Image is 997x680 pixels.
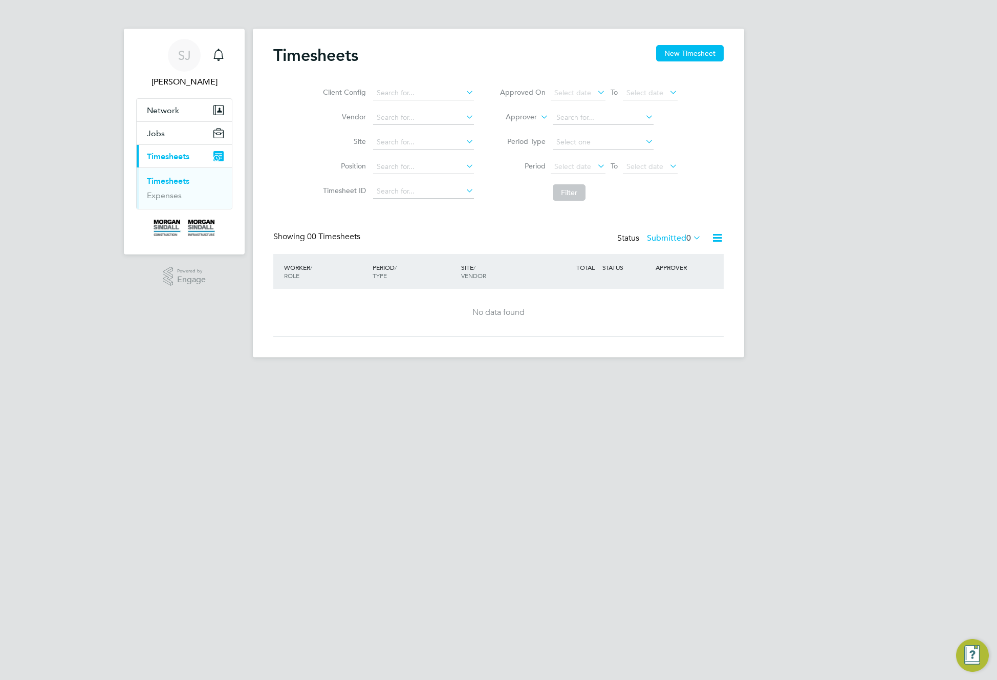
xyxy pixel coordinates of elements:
[395,263,397,271] span: /
[307,231,360,242] span: 00 Timesheets
[284,307,713,318] div: No data found
[626,88,663,97] span: Select date
[653,258,706,277] div: APPROVER
[956,639,989,672] button: Engage Resource Center
[608,86,621,99] span: To
[554,88,591,97] span: Select date
[320,88,366,97] label: Client Config
[137,167,232,209] div: Timesheets
[373,184,474,199] input: Search for...
[137,122,232,144] button: Jobs
[473,263,475,271] span: /
[553,135,654,150] input: Select one
[373,135,474,150] input: Search for...
[373,111,474,125] input: Search for...
[281,258,370,285] div: WORKER
[147,105,179,115] span: Network
[273,45,358,66] h2: Timesheets
[177,267,206,275] span: Powered by
[373,271,387,280] span: TYPE
[461,271,486,280] span: VENDOR
[136,39,232,88] a: SJ[PERSON_NAME]
[626,162,663,171] span: Select date
[500,161,546,171] label: Period
[608,159,621,173] span: To
[136,220,232,236] a: Go to home page
[147,190,182,200] a: Expenses
[647,233,701,243] label: Submitted
[284,271,299,280] span: ROLE
[373,160,474,174] input: Search for...
[124,29,245,254] nav: Main navigation
[576,263,595,271] span: TOTAL
[273,231,362,242] div: Showing
[147,176,189,186] a: Timesheets
[320,186,366,195] label: Timesheet ID
[686,233,691,243] span: 0
[500,88,546,97] label: Approved On
[136,76,232,88] span: Sharon J
[554,162,591,171] span: Select date
[500,137,546,146] label: Period Type
[163,267,206,286] a: Powered byEngage
[617,231,703,246] div: Status
[320,161,366,171] label: Position
[459,258,547,285] div: SITE
[491,112,537,122] label: Approver
[656,45,724,61] button: New Timesheet
[137,99,232,121] button: Network
[147,129,165,138] span: Jobs
[320,137,366,146] label: Site
[177,275,206,284] span: Engage
[553,184,586,201] button: Filter
[373,86,474,100] input: Search for...
[147,152,189,161] span: Timesheets
[600,258,653,277] div: STATUS
[178,49,191,62] span: SJ
[137,145,232,167] button: Timesheets
[370,258,459,285] div: PERIOD
[320,112,366,121] label: Vendor
[154,220,215,236] img: morgansindall-logo-retina.png
[310,263,312,271] span: /
[553,111,654,125] input: Search for...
